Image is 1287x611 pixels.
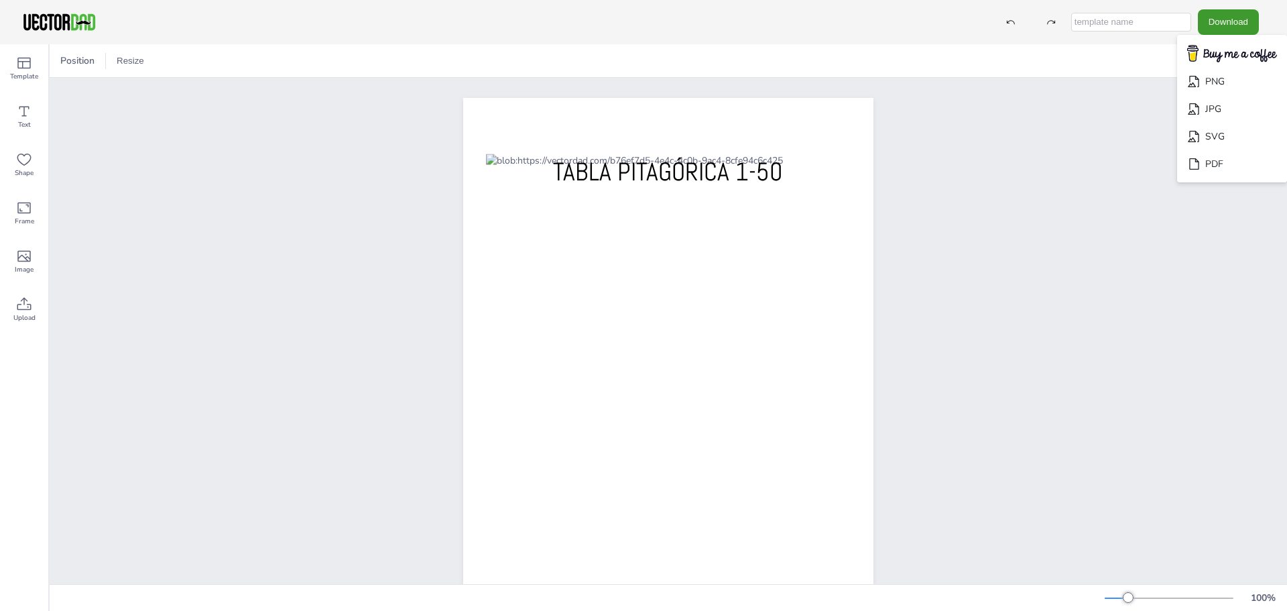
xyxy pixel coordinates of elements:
[1198,9,1259,34] button: Download
[1177,68,1287,95] li: PNG
[13,313,36,323] span: Upload
[58,54,97,67] span: Position
[1177,123,1287,150] li: SVG
[1178,41,1286,67] img: buymecoffee.png
[1247,592,1279,604] div: 100 %
[1177,95,1287,123] li: JPG
[21,12,97,32] img: VectorDad-1.png
[18,119,31,130] span: Text
[1071,13,1191,32] input: template name
[1177,150,1287,178] li: PDF
[111,50,149,72] button: Resize
[15,216,34,227] span: Frame
[1177,35,1287,183] ul: Download
[15,264,34,275] span: Image
[15,168,34,178] span: Shape
[553,156,783,188] span: TABLA PITAGÓRICA 1-50
[10,71,38,82] span: Template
